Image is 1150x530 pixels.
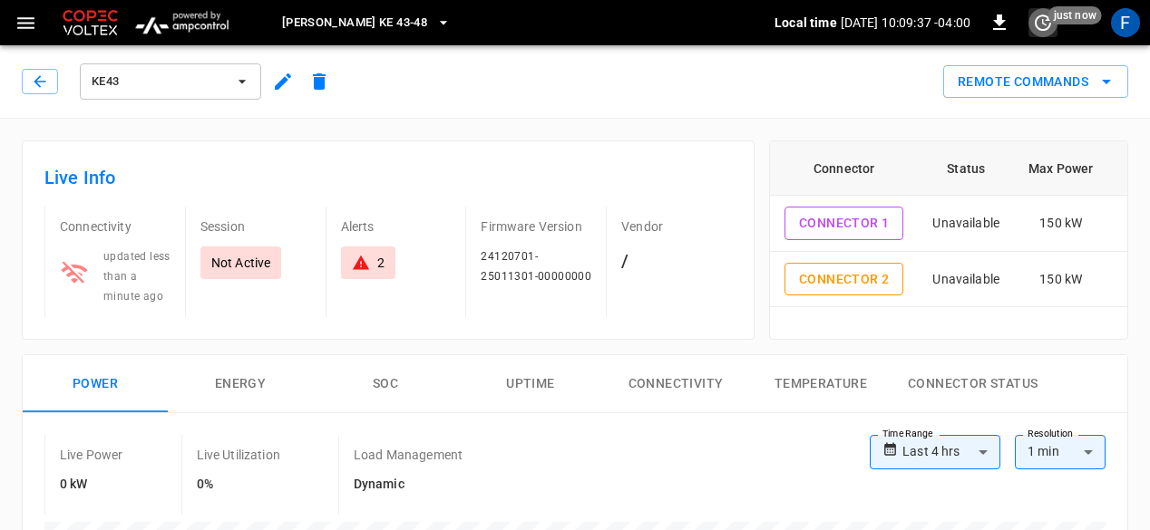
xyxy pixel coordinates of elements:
[481,217,591,236] p: Firmware Version
[129,5,235,40] img: ampcontrol.io logo
[168,355,313,413] button: Energy
[1028,427,1073,441] label: Resolution
[59,5,122,40] img: Customer Logo
[377,254,385,272] div: 2
[282,13,427,34] span: [PERSON_NAME] KE 43-48
[1014,196,1107,252] td: 150 kW
[770,141,918,196] th: Connector
[197,475,280,495] h6: 0%
[80,63,261,100] button: KE43
[943,65,1128,99] button: Remote Commands
[621,217,732,236] p: Vendor
[1015,435,1106,469] div: 1 min
[1028,8,1057,37] button: set refresh interval
[92,72,226,92] span: KE43
[23,355,168,413] button: Power
[882,427,933,441] label: Time Range
[211,254,271,272] p: Not Active
[918,141,1014,196] th: Status
[1014,252,1107,308] td: 150 kW
[603,355,748,413] button: Connectivity
[103,250,171,303] span: updated less than a minute ago
[1111,8,1140,37] div: profile-icon
[197,446,280,464] p: Live Utilization
[902,435,1000,469] div: Last 4 hrs
[1014,141,1107,196] th: Max Power
[60,475,123,495] h6: 0 kW
[748,355,893,413] button: Temperature
[60,217,171,236] p: Connectivity
[785,263,903,296] button: Connector 2
[785,207,903,240] button: Connector 1
[918,252,1014,308] td: Unavailable
[458,355,603,413] button: Uptime
[275,5,458,41] button: [PERSON_NAME] KE 43-48
[313,355,458,413] button: SOC
[60,446,123,464] p: Live Power
[775,14,837,32] p: Local time
[1048,6,1102,24] span: just now
[841,14,970,32] p: [DATE] 10:09:37 -04:00
[354,446,463,464] p: Load Management
[918,196,1014,252] td: Unavailable
[341,217,452,236] p: Alerts
[44,163,732,192] h6: Live Info
[943,65,1128,99] div: remote commands options
[354,475,463,495] h6: Dynamic
[200,217,311,236] p: Session
[893,355,1052,413] button: Connector Status
[621,246,732,275] h6: /
[481,250,591,283] span: 24120701-25011301-00000000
